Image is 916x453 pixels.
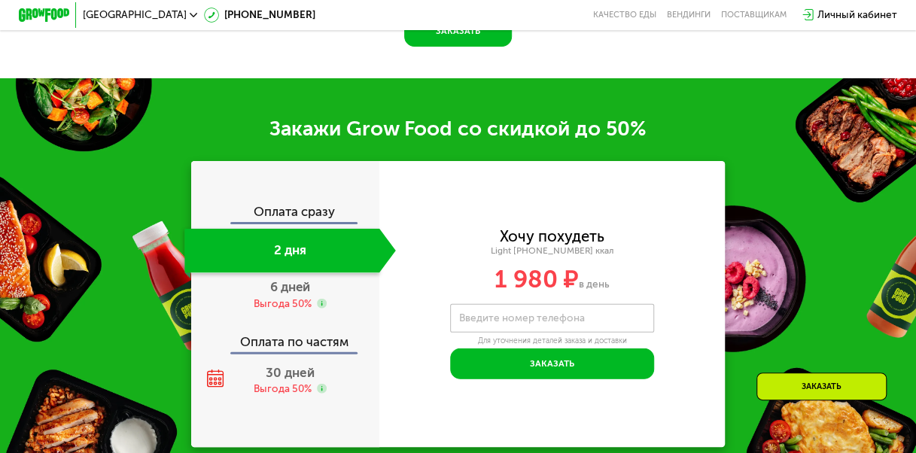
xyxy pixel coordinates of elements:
span: 30 дней [266,365,314,380]
div: Выгода 50% [254,382,312,397]
a: Вендинги [667,10,711,20]
div: поставщикам [720,10,786,20]
span: [GEOGRAPHIC_DATA] [83,10,187,20]
div: Оплата сразу [192,205,379,222]
a: [PHONE_NUMBER] [204,8,315,23]
a: Качество еды [593,10,656,20]
div: Хочу похудеть [500,230,604,244]
span: 1 980 ₽ [495,265,579,293]
div: Для уточнения деталей заказа и доставки [450,336,653,345]
div: Заказать [756,372,887,400]
span: 6 дней [270,279,310,294]
div: Оплата по частям [192,323,379,352]
div: Выгода 50% [254,297,312,312]
button: Заказать [450,348,653,379]
span: в день [579,278,610,290]
button: Заказать [404,17,511,47]
div: Light [PHONE_NUMBER] ккал [379,245,726,257]
div: Личный кабинет [817,8,897,23]
label: Введите номер телефона [458,315,584,321]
